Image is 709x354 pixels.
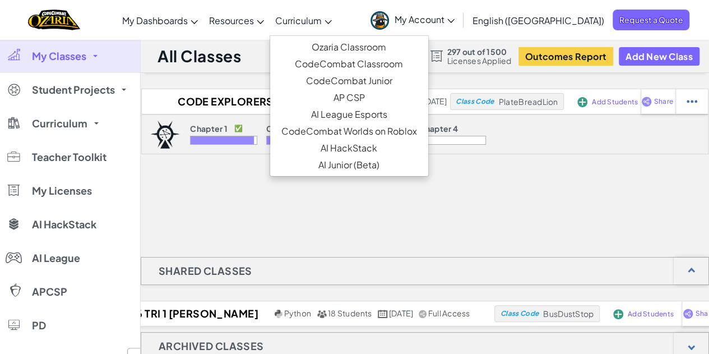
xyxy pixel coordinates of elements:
[270,72,428,89] a: CodeCombat Junior
[209,15,254,26] span: Resources
[234,124,243,133] p: ✅
[419,124,458,133] p: Chapter 4
[389,308,413,318] span: [DATE]
[501,310,539,317] span: Class Code
[270,5,337,35] a: Curriculum
[99,305,494,322] a: SY26 Tri 1 [PERSON_NAME] Python 18 Students [DATE] Full Access
[467,5,610,35] a: English ([GEOGRAPHIC_DATA])
[370,11,389,30] img: avatar
[543,309,594,319] span: BusDustStop
[317,310,327,318] img: MultipleUsers.png
[687,96,697,107] img: IconStudentEllipsis.svg
[456,98,494,105] span: Class Code
[613,309,623,319] img: IconAddStudents.svg
[270,39,428,56] a: Ozaria Classroom
[32,152,106,162] span: Teacher Toolkit
[275,310,283,318] img: python.png
[577,97,587,107] img: IconAddStudents.svg
[203,5,270,35] a: Resources
[419,310,427,318] img: IconShare_Gray.svg
[518,47,613,66] button: Outcomes Report
[32,51,86,61] span: My Classes
[270,157,428,173] a: AI Junior (Beta)
[32,253,80,263] span: AI League
[447,47,512,56] span: 297 out of 1500
[32,186,92,196] span: My Licenses
[654,98,673,105] span: Share
[499,96,558,107] span: PlateBreadLion
[275,15,322,26] span: Curriculum
[270,56,428,72] a: CodeCombat Classroom
[150,121,180,149] img: logo
[270,106,428,123] a: AI League Esports
[266,124,305,133] p: Chapter 2
[142,93,307,110] h2: Code Explorers Period 09 Trimester 1
[99,305,272,322] h2: SY26 Tri 1 [PERSON_NAME]
[142,93,450,110] a: Code Explorers Period 09 Trimester 1 Python 21 Students [DATE]
[641,96,652,107] img: IconShare_Purple.svg
[328,308,372,318] span: 18 Students
[428,308,470,318] span: Full Access
[378,310,388,318] img: calendar.svg
[32,118,87,128] span: Curriculum
[122,15,188,26] span: My Dashboards
[619,47,699,66] button: Add New Class
[423,96,447,106] span: [DATE]
[613,10,689,30] a: Request a Quote
[365,2,460,38] a: My Account
[270,123,428,140] a: CodeCombat Worlds on Roblox
[592,99,638,105] span: Add Students
[395,13,455,25] span: My Account
[190,124,228,133] p: Chapter 1
[28,8,80,31] a: Ozaria by CodeCombat logo
[157,45,241,67] h1: All Classes
[32,219,96,229] span: AI HackStack
[284,308,311,318] span: Python
[628,311,674,318] span: Add Students
[472,15,604,26] span: English ([GEOGRAPHIC_DATA])
[270,140,428,157] a: AI HackStack
[117,5,203,35] a: My Dashboards
[28,8,80,31] img: Home
[270,89,428,106] a: AP CSP
[683,309,693,319] img: IconShare_Purple.svg
[447,56,512,65] span: Licenses Applied
[141,257,270,285] h1: Shared Classes
[32,85,115,95] span: Student Projects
